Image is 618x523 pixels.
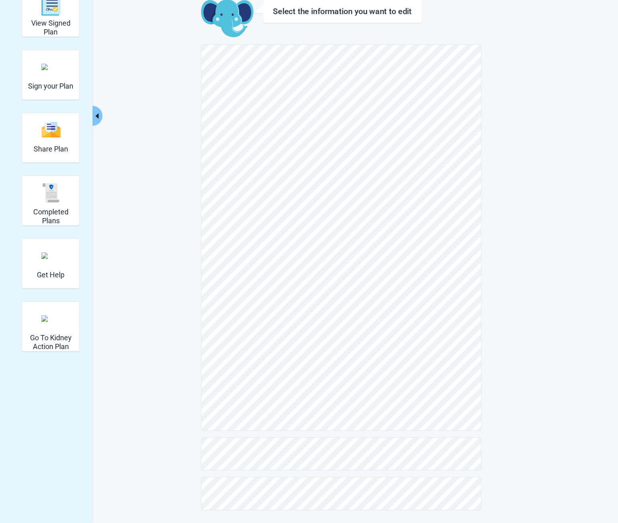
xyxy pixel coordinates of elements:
[22,301,80,351] div: Go To Kidney Action Plan
[41,252,60,259] img: person-question.svg
[41,64,60,70] img: make_plan_official.svg
[34,145,68,153] h2: Share Plan
[41,315,60,322] img: kidney_action_plan.svg
[25,208,76,225] h2: Completed Plans
[28,82,73,91] h2: Sign your Plan
[22,176,80,226] div: Completed Plans
[25,19,76,36] h2: View Signed Plan
[273,6,412,16] h1: Select the information you want to edit
[25,333,76,351] h2: Go To Kidney Action Plan
[41,121,60,138] img: svg%3e
[22,113,80,163] div: Share Plan
[41,183,60,202] img: svg%3e
[22,50,80,100] div: Sign your Plan
[37,271,64,279] h2: Get Help
[22,238,80,289] div: Get Help
[93,112,101,120] span: caret-left
[93,106,103,126] button: Collapse menu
